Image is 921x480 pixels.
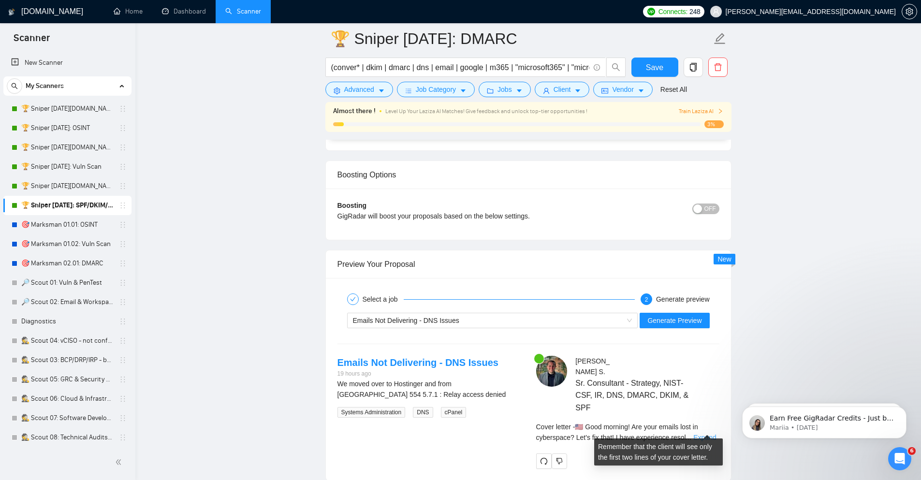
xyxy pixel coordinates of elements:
span: idcard [601,87,608,94]
img: upwork-logo.png [647,8,655,15]
a: dashboardDashboard [162,7,206,15]
button: Generate Preview [640,313,709,328]
span: holder [119,240,127,248]
a: 🏆 Sniper [DATE]: SPF/DKIM/DMARC [21,196,113,215]
span: Connects: [658,6,687,17]
a: 🏆 Sniper [DATE]: OSINT [21,118,113,138]
span: Sr. Consultant - Strategy, NIST-CSF, IR, DNS, DMARC, DKIM, & SPF [575,377,690,413]
div: Remember that the client will see only the first two lines of your cover letter. [594,438,723,465]
button: search [606,58,626,77]
a: New Scanner [11,53,124,73]
iframe: Intercom notifications message [728,386,921,454]
button: redo [536,453,552,469]
button: Save [631,58,678,77]
span: folder [487,87,494,94]
span: caret-down [460,87,467,94]
span: holder [119,260,127,267]
div: GigRadar will boost your proposals based on the below settings. [337,211,624,221]
li: New Scanner [3,53,132,73]
span: ... [686,434,692,441]
a: homeHome [114,7,143,15]
button: idcardVendorcaret-down [593,82,652,97]
button: setting [902,4,917,19]
button: barsJob Categorycaret-down [397,82,475,97]
button: folderJobscaret-down [479,82,531,97]
span: 6 [908,447,916,455]
input: Scanner name... [331,27,712,51]
span: Save [646,61,663,73]
span: 248 [689,6,700,17]
img: c1w-ExEmrD1guFnWkAmcyQdglipOAY5D_dZgWmffb-62EBnfrGTzUgYCiMHEqzJ0nk [536,356,567,387]
button: Train Laziza AI [679,107,723,116]
input: Search Freelance Jobs... [331,61,589,73]
span: holder [119,356,127,364]
span: DNS [413,407,433,418]
span: holder [119,318,127,325]
span: search [607,63,625,72]
span: Cover letter - 🇺🇸 Good morning! Are your emails lost in cyberspace? Let's fix that! I have experi... [536,423,698,441]
a: searchScanner [225,7,261,15]
span: Advanced [344,84,374,95]
span: holder [119,376,127,383]
div: Select a job [363,293,404,305]
a: 🎯 Marksman 01.01: OSINT [21,215,113,234]
a: Emails Not Delivering - DNS Issues [337,357,498,368]
span: user [713,8,719,15]
a: 🕵️ Scout 03: BCP/DRP/IRP - broken [21,350,113,370]
span: Job Category [416,84,456,95]
span: double-left [115,457,125,467]
span: holder [119,279,127,287]
span: holder [119,182,127,190]
div: We moved over to Hostinger and from GoDaddy 554 5.7.1 : Relay access denied [337,378,521,400]
div: Preview Your Proposal [337,250,719,278]
a: Reset All [660,84,687,95]
span: holder [119,202,127,209]
button: settingAdvancedcaret-down [325,82,393,97]
span: delete [709,63,727,72]
span: search [7,83,22,89]
a: 🎯 Marksman 01.02: Vuln Scan [21,234,113,254]
a: 🕵️ Scout 07: Software Development - not configed [21,408,113,428]
a: 🕵️ Scout 08: Technical Audits & Assessments - not configed [21,428,113,447]
span: holder [119,434,127,441]
a: 🕵️ Scout 06: Cloud & Infrastructure - not configed [21,389,113,408]
img: logo [8,4,15,20]
span: redo [537,457,551,465]
span: Client [554,84,571,95]
a: Diagnostics [21,312,113,331]
span: caret-down [378,87,385,94]
span: Scanner [6,31,58,51]
span: 2 [645,296,648,303]
div: 19 hours ago [337,369,498,378]
span: [PERSON_NAME] S . [575,357,610,376]
span: caret-down [638,87,644,94]
a: setting [902,8,917,15]
a: 🔎 Scout 01: Vuln & PenTest [21,273,113,292]
span: Generate Preview [647,315,702,326]
span: copy [684,63,702,72]
span: holder [119,124,127,132]
span: user [543,87,550,94]
span: OFF [704,204,716,214]
span: right [717,108,723,114]
a: Expand [693,434,716,441]
a: 🎯 Marksman 02.01: DMARC [21,254,113,273]
div: Boosting Options [337,161,719,189]
a: 🏆 Sniper [DATE][DOMAIN_NAME]: OSINT [21,99,113,118]
button: search [7,78,22,94]
div: Generate preview [656,293,710,305]
a: 🏆 Sniper [DATE][DOMAIN_NAME]: SPF/DKIM/DMARC [21,176,113,196]
span: Vendor [612,84,633,95]
span: holder [119,395,127,403]
span: Systems Administration [337,407,406,418]
span: 3% [704,120,724,128]
span: holder [119,105,127,113]
span: Emails Not Delivering - DNS Issues [353,317,459,324]
span: holder [119,221,127,229]
span: Jobs [497,84,512,95]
